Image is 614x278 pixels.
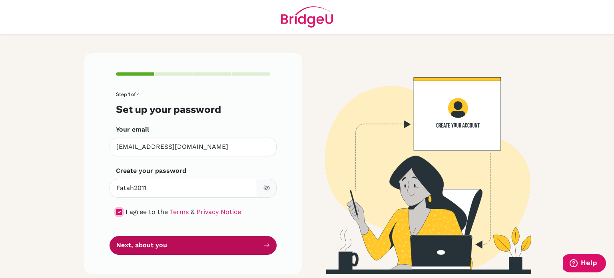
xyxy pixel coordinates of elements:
label: Your email [116,125,149,134]
a: Terms [170,208,189,216]
iframe: Opens a widget where you can find more information [563,254,606,274]
span: Step 1 of 4 [116,91,140,97]
label: Create your password [116,166,186,176]
span: & [191,208,195,216]
button: Next, about you [110,236,277,255]
input: Insert your email* [110,138,277,156]
a: Privacy Notice [197,208,241,216]
h3: Set up your password [116,104,270,115]
span: I agree to the [126,208,168,216]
